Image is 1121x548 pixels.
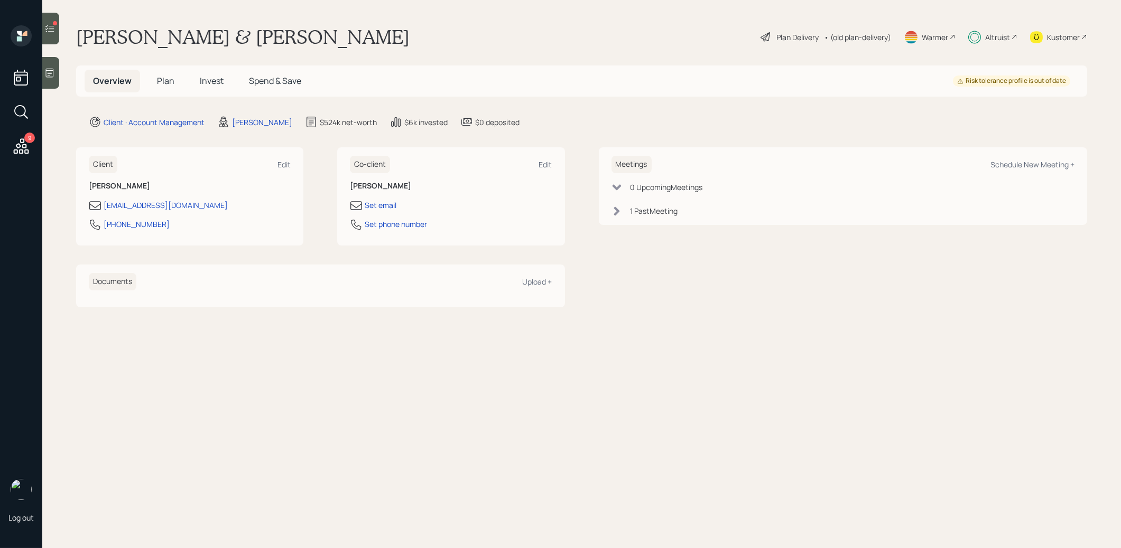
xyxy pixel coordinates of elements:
[776,32,819,43] div: Plan Delivery
[539,159,552,169] div: Edit
[232,117,292,128] div: [PERSON_NAME]
[24,133,35,143] div: 9
[104,117,205,128] div: Client · Account Management
[320,117,377,128] div: $524k net-worth
[1047,32,1080,43] div: Kustomer
[365,219,427,230] div: Set phone number
[200,75,224,87] span: Invest
[612,156,652,173] h6: Meetings
[365,200,396,211] div: Set email
[104,200,228,211] div: [EMAIL_ADDRESS][DOMAIN_NAME]
[11,479,32,500] img: treva-nostdahl-headshot.png
[89,273,136,290] h6: Documents
[76,25,410,49] h1: [PERSON_NAME] & [PERSON_NAME]
[157,75,174,87] span: Plan
[922,32,948,43] div: Warmer
[350,156,390,173] h6: Co-client
[631,182,703,193] div: 0 Upcoming Meeting s
[93,75,132,87] span: Overview
[404,117,448,128] div: $6k invested
[104,219,170,230] div: [PHONE_NUMBER]
[824,32,891,43] div: • (old plan-delivery)
[277,159,291,169] div: Edit
[89,156,117,173] h6: Client
[957,77,1066,86] div: Risk tolerance profile is out of date
[475,117,520,128] div: $0 deposited
[631,205,678,216] div: 1 Past Meeting
[990,159,1074,169] div: Schedule New Meeting +
[8,513,34,523] div: Log out
[249,75,301,87] span: Spend & Save
[985,32,1010,43] div: Altruist
[350,182,552,191] h6: [PERSON_NAME]
[89,182,291,191] h6: [PERSON_NAME]
[523,277,552,287] div: Upload +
